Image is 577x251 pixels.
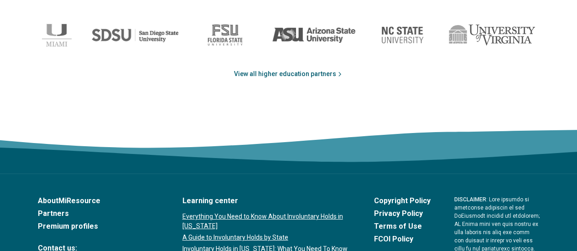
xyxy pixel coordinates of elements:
[374,195,431,206] a: Copyright Policy
[374,208,431,219] a: Privacy Policy
[374,234,431,245] a: FCOI Policy
[376,22,429,48] img: North Carolina State University
[374,221,431,232] a: Terms of Use
[182,195,350,206] a: Learning center
[38,221,159,232] a: Premium profiles
[182,212,350,231] a: Everything You Need to Know About Involuntary Holds in [US_STATE]
[182,233,350,242] a: A Guide to Involuntary Holds by State
[198,19,252,51] img: Florida State University
[454,196,486,203] span: DISCLAIMER
[38,195,159,206] a: AboutMiResource
[234,69,343,79] a: View all higher education partners
[38,208,159,219] a: Partners
[449,25,535,46] img: University of Virginia
[92,25,178,46] img: San Diego State University
[42,24,72,46] img: University of Miami
[272,27,356,43] img: Arizona State University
